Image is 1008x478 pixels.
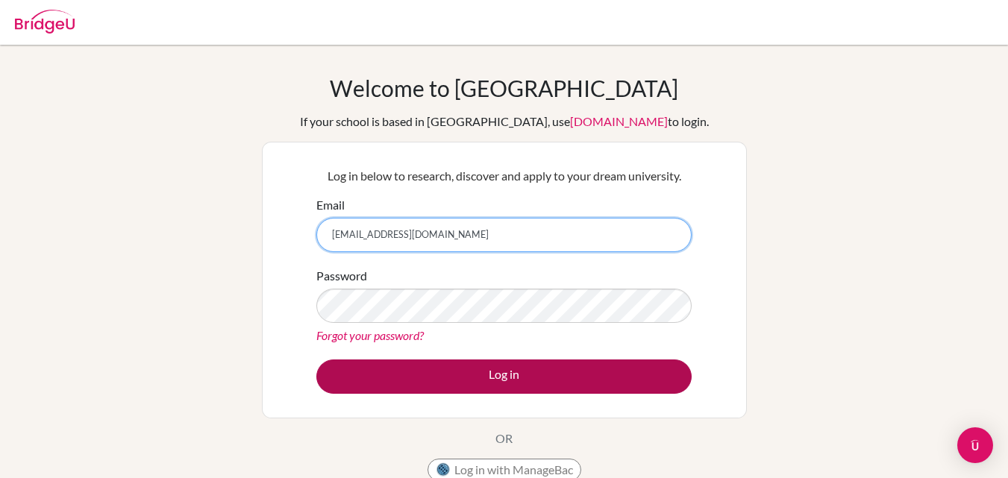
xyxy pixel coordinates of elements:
[330,75,678,101] h1: Welcome to [GEOGRAPHIC_DATA]
[300,113,709,130] div: If your school is based in [GEOGRAPHIC_DATA], use to login.
[316,359,692,394] button: Log in
[316,167,692,185] p: Log in below to research, discover and apply to your dream university.
[15,10,75,34] img: Bridge-U
[957,427,993,463] div: Open Intercom Messenger
[316,328,424,342] a: Forgot your password?
[316,196,345,214] label: Email
[316,267,367,285] label: Password
[570,114,668,128] a: [DOMAIN_NAME]
[495,430,513,447] p: OR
